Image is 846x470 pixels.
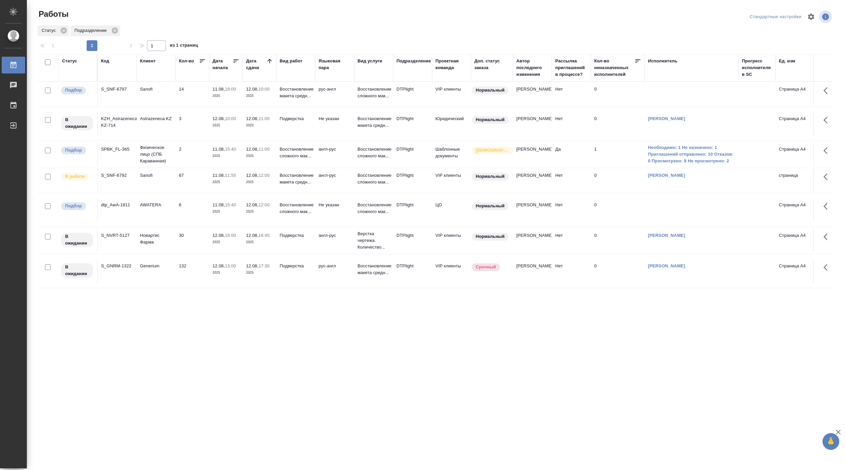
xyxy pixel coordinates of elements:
[432,83,471,106] td: VIP клиенты
[176,198,209,222] td: 6
[213,122,239,129] p: 2025
[225,87,236,92] p: 18:00
[140,144,172,164] p: Физическое лицо (СПБ Караванная)
[60,146,94,155] div: Можно подбирать исполнителей
[393,229,432,252] td: DTPlight
[358,202,390,215] p: Восстановление сложного мак...
[513,198,552,222] td: [PERSON_NAME]
[225,202,236,207] p: 15:40
[315,198,354,222] td: Не указан
[591,169,645,192] td: 0
[476,203,505,209] p: Нормальный
[393,143,432,166] td: DTPlight
[476,87,505,94] p: Нормальный
[280,58,302,64] div: Вид работ
[393,198,432,222] td: DTPlight
[358,230,390,251] p: Верстка чертежа. Количество...
[213,263,225,268] p: 12.08,
[70,25,120,36] div: Подразделение
[101,172,133,179] div: S_SNF-6792
[775,112,814,136] td: Страница А4
[225,233,236,238] p: 16:00
[803,9,819,25] span: Настроить таблицу
[819,198,836,214] button: Здесь прячутся важные кнопки
[555,58,587,78] div: Рассылка приглашений в процессе?
[42,27,58,34] p: Статус
[825,434,837,449] span: 🙏
[648,144,735,164] a: Необходимо: 1 Не назначено: 1 Приглашений отправлено: 10 Отказов: 0 Просмотрено: 8 Не просмотрено: 2
[591,143,645,166] td: 1
[432,112,471,136] td: Юридический
[65,233,89,247] p: В ожидании
[474,58,510,71] div: Доп. статус заказа
[552,169,591,192] td: Нет
[280,146,312,159] p: Восстановление сложного мак...
[176,169,209,192] td: 67
[213,147,225,152] p: 11.08,
[315,169,354,192] td: англ-рус
[552,259,591,283] td: Нет
[819,169,836,185] button: Здесь прячутся важные кнопки
[591,229,645,252] td: 0
[176,259,209,283] td: 132
[315,83,354,106] td: рус-англ
[432,169,471,192] td: VIP клиенты
[513,112,552,136] td: [PERSON_NAME]
[280,86,312,99] p: Восстановление макета средн...
[358,58,382,64] div: Вид услуги
[552,112,591,136] td: Нет
[648,233,685,238] a: [PERSON_NAME]
[513,259,552,283] td: [PERSON_NAME]
[280,172,312,186] p: Восстановление макета средн...
[60,86,94,95] div: Можно подбирать исполнителей
[60,115,94,131] div: Исполнитель назначен, приступать к работе пока рано
[65,116,89,130] p: В ожидании
[179,58,194,64] div: Кол-во
[775,259,814,283] td: Страница А4
[393,112,432,136] td: DTPlight
[775,198,814,222] td: Страница А4
[246,179,273,186] p: 2025
[213,173,225,178] p: 11.08,
[552,198,591,222] td: Нет
[246,87,258,92] p: 12.08,
[280,115,312,122] p: Подверстка
[742,58,772,78] div: Прогресс исполнителя в SC
[822,433,839,450] button: 🙏
[476,147,509,154] p: [DEMOGRAPHIC_DATA]
[140,232,172,246] p: Новартис Фарма
[476,264,496,270] p: Срочный
[258,87,270,92] p: 10:00
[101,146,133,153] div: SPBK_FL-365
[246,122,273,129] p: 2025
[213,87,225,92] p: 11.08,
[552,229,591,252] td: Нет
[258,263,270,268] p: 17:30
[140,86,172,93] p: Sanofi
[101,115,133,129] div: KZH_Astrazeneca-KZ-714
[432,259,471,283] td: VIP клиенты
[246,153,273,159] p: 2025
[358,86,390,99] p: Восстановление сложного мак...
[140,172,172,179] p: Sanofi
[775,169,814,192] td: страница
[225,147,236,152] p: 15:40
[225,116,236,121] p: 10:00
[648,263,685,268] a: [PERSON_NAME]
[246,58,266,71] div: Дата сдачи
[246,116,258,121] p: 12.08,
[37,9,68,19] span: Работы
[176,229,209,252] td: 30
[176,112,209,136] td: 3
[60,263,94,278] div: Исполнитель назначен, приступать к работе пока рано
[779,58,795,64] div: Ед. изм
[819,259,836,275] button: Здесь прячутся важные кнопки
[819,83,836,99] button: Здесь прячутся важные кнопки
[65,264,89,277] p: В ожидании
[213,116,225,121] p: 12.08,
[140,115,172,122] p: Astrazeneca KZ
[170,41,198,51] span: из 1 страниц
[213,239,239,246] p: 2025
[775,229,814,252] td: Страница А4
[358,146,390,159] p: Восстановление сложного мак...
